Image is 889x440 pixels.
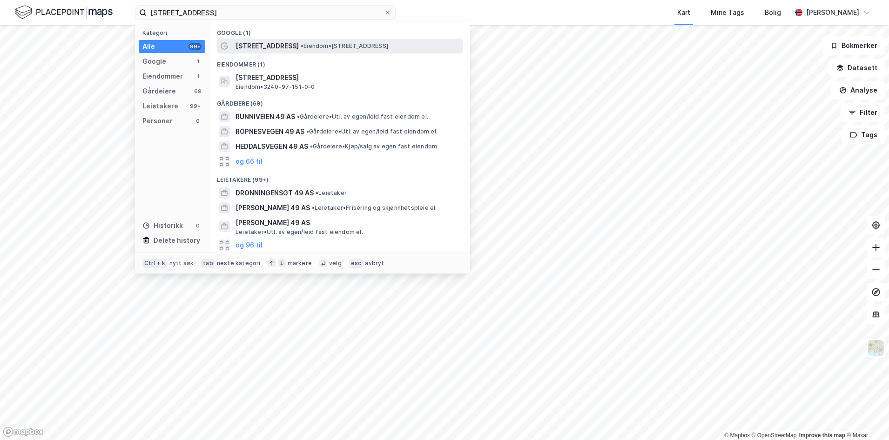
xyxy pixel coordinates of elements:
[310,143,437,150] span: Gårdeiere • Kjøp/salg av egen fast eiendom
[799,432,845,439] a: Improve this map
[169,260,194,267] div: nytt søk
[236,126,304,137] span: ROPNESVEGEN 49 AS
[236,217,459,228] span: [PERSON_NAME] 49 AS
[236,228,363,236] span: Leietaker • Utl. av egen/leid fast eiendom el.
[194,87,202,95] div: 69
[189,43,202,50] div: 99+
[194,73,202,80] div: 1
[828,59,885,77] button: Datasett
[329,260,342,267] div: velg
[142,259,168,268] div: Ctrl + k
[236,156,263,167] button: og 66 til
[209,169,470,186] div: Leietakere (99+)
[310,143,313,150] span: •
[236,72,459,83] span: [STREET_ADDRESS]
[841,103,885,122] button: Filter
[288,260,312,267] div: markere
[867,339,885,357] img: Z
[752,432,797,439] a: OpenStreetMap
[194,222,202,229] div: 0
[312,204,315,211] span: •
[236,240,263,251] button: og 96 til
[142,29,205,36] div: Kategori
[147,6,384,20] input: Søk på adresse, matrikkel, gårdeiere, leietakere eller personer
[297,113,428,120] span: Gårdeiere • Utl. av egen/leid fast eiendom el.
[209,53,470,70] div: Eiendommer (1)
[15,4,113,20] img: logo.f888ab2527a4732fd821a326f86c7f29.svg
[306,128,309,135] span: •
[236,111,295,122] span: RUNNIVEIEN 49 AS
[236,187,314,199] span: DRONNINGENSGT 49 AS
[301,42,303,49] span: •
[831,81,885,100] button: Analyse
[301,42,388,50] span: Eiendom • [STREET_ADDRESS]
[236,141,308,152] span: HEDDALSVEGEN 49 AS
[306,128,438,135] span: Gårdeiere • Utl. av egen/leid fast eiendom el.
[297,113,300,120] span: •
[209,93,470,109] div: Gårdeiere (69)
[316,189,318,196] span: •
[236,202,310,213] span: [PERSON_NAME] 49 AS
[842,395,889,440] iframe: Chat Widget
[217,260,261,267] div: neste kategori
[142,41,155,52] div: Alle
[142,115,173,127] div: Personer
[194,117,202,125] div: 0
[142,71,183,82] div: Eiendommer
[154,235,200,246] div: Delete history
[806,7,859,18] div: [PERSON_NAME]
[677,7,690,18] div: Kart
[194,58,202,65] div: 1
[711,7,744,18] div: Mine Tags
[765,7,781,18] div: Bolig
[236,83,315,91] span: Eiendom • 3240-97-151-0-0
[142,100,178,112] div: Leietakere
[365,260,384,267] div: avbryt
[201,259,215,268] div: tab
[189,102,202,110] div: 99+
[316,189,347,197] span: Leietaker
[842,126,885,144] button: Tags
[312,204,437,212] span: Leietaker • Frisering og skjønnhetspleie el.
[142,56,166,67] div: Google
[822,36,885,55] button: Bokmerker
[3,427,44,437] a: Mapbox homepage
[142,86,176,97] div: Gårdeiere
[209,22,470,39] div: Google (1)
[349,259,364,268] div: esc
[236,40,299,52] span: [STREET_ADDRESS]
[142,220,183,231] div: Historikk
[724,432,750,439] a: Mapbox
